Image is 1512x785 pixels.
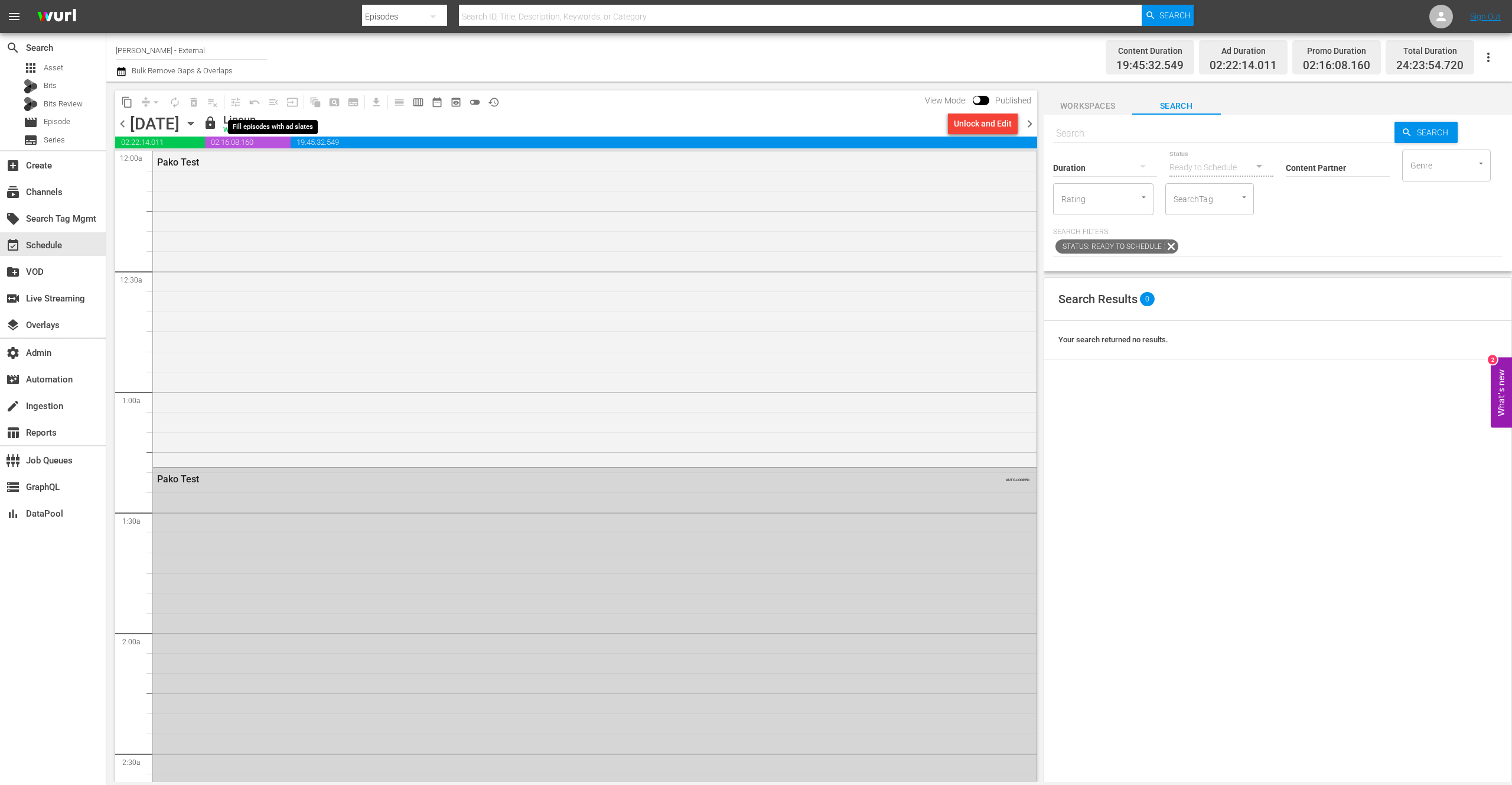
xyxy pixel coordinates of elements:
[1239,192,1250,203] button: Open
[6,346,20,360] span: Admin
[165,93,184,112] span: Loop Content
[1022,116,1037,131] span: chevron_right
[6,238,20,252] span: Schedule
[1475,158,1487,169] button: Open
[1044,99,1132,113] span: Workspaces
[344,93,363,112] span: Create Series Block
[412,96,424,108] span: calendar_view_week_outlined
[1006,472,1029,482] span: AUTO-LOOPED
[44,62,63,74] span: Asset
[1140,292,1155,306] span: 0
[115,137,205,148] span: 02:22:14.011
[428,93,447,112] span: Month Calendar View
[488,96,500,108] span: history_outlined
[1116,59,1184,73] span: 19:45:32.549
[447,93,465,112] span: View Backup
[6,158,20,173] span: Create
[118,93,136,112] span: Copy Lineup
[386,90,409,113] span: Day Calendar View
[24,97,38,111] div: Bits Review
[184,93,203,112] span: Select an event to delete
[28,3,85,31] img: ans4CAIJ8jUAAAAAAAAAAAAAAAAAAAAAAAAgQb4GAAAAAAAAAAAAAAAAAAAAAAAAJMjXAAAAAAAAAAAAAAAAAAAAAAAAgAT5G...
[6,291,20,306] span: Live Streaming
[223,126,317,134] div: WILL DELIVER: [DATE] 3a (local)
[1303,59,1370,73] span: 02:16:08.160
[130,66,233,75] span: Bulk Remove Gaps & Overlaps
[325,93,344,112] span: Create Search Block
[157,157,966,168] div: Pako Test
[1142,5,1194,26] button: Search
[205,137,291,148] span: 02:16:08.160
[1210,59,1277,73] span: 02:22:14.011
[130,114,180,134] div: [DATE]
[484,93,503,112] span: View History
[919,96,973,105] span: View Mode:
[1055,239,1164,254] span: Status: Ready to Schedule
[6,265,20,279] span: VOD
[1396,43,1464,59] div: Total Duration
[1412,122,1458,143] span: Search
[1470,12,1501,21] a: Sign Out
[1394,122,1458,143] button: Search
[7,9,21,24] span: menu
[245,93,264,112] span: Revert to Primary Episode
[6,212,20,226] span: Search Tag Mgmt
[973,96,981,104] span: Toggle to switch from Published to Draft view.
[1132,99,1221,113] span: Search
[6,318,20,332] span: Overlays
[222,90,245,113] span: Customize Events
[1138,192,1149,203] button: Open
[302,90,325,113] span: Refresh All Search Blocks
[948,113,1018,134] button: Unlock and Edit
[6,426,20,440] span: Reports
[465,93,484,112] span: 24 hours Lineup View is OFF
[24,115,38,129] span: Episode
[6,372,20,387] span: Automation
[24,79,38,93] div: Bits
[954,113,1012,134] div: Unlock and Edit
[363,90,386,113] span: Download as CSV
[44,98,83,110] span: Bits Review
[44,116,70,128] span: Episode
[989,96,1037,105] span: Published
[291,137,1037,148] span: 19:45:32.549
[44,134,65,146] span: Series
[1210,43,1277,59] div: Ad Duration
[44,80,57,92] span: Bits
[431,96,443,108] span: date_range_outlined
[283,93,302,112] span: Update Metadata from Key Asset
[203,116,217,130] span: lock
[6,453,20,468] span: Job Queues
[157,473,966,485] div: Pako Test
[1169,151,1273,184] div: Ready to Schedule
[1058,292,1138,306] span: Search Results
[1303,43,1370,59] div: Promo Duration
[24,61,38,75] span: Asset
[1491,358,1512,428] button: Open Feedback Widget
[6,399,20,413] span: Ingestion
[1053,227,1503,237] p: Search Filters:
[6,480,20,494] span: GraphQL
[121,96,133,108] span: content_copy
[6,41,20,55] span: Search
[6,507,20,521] span: DataPool
[115,116,130,131] span: chevron_left
[450,96,462,108] span: preview_outlined
[469,96,481,108] span: toggle_off
[409,93,428,112] span: Week Calendar View
[1116,43,1184,59] div: Content Duration
[223,113,317,126] div: Lineup
[1488,355,1497,365] div: 2
[203,93,222,112] span: Clear Lineup
[6,185,20,199] span: Channels
[24,133,38,147] span: Series
[1396,59,1464,73] span: 24:23:54.720
[1058,335,1168,344] span: Your search returned no results.
[136,93,165,112] span: Remove Gaps & Overlaps
[1159,5,1191,26] span: Search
